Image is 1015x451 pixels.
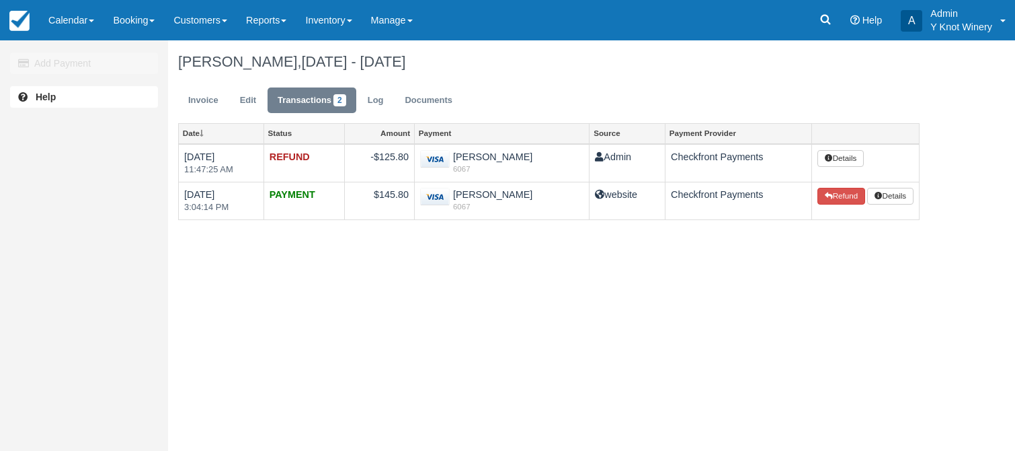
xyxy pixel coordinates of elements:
[665,144,812,182] td: Checkfront Payments
[268,88,356,114] a: Transactions2
[414,182,589,219] td: [PERSON_NAME]
[862,15,883,26] span: Help
[850,15,860,25] i: Help
[414,144,589,182] td: [PERSON_NAME]
[179,144,264,182] td: [DATE]
[270,151,310,162] strong: REFUND
[36,92,56,102] b: Help
[333,94,346,106] span: 2
[178,54,920,70] h1: [PERSON_NAME],
[301,53,405,70] span: [DATE] - [DATE]
[817,150,863,168] button: Details
[867,188,913,205] button: Details
[184,164,258,176] em: 11:47:25 AM
[344,182,414,219] td: $145.80
[930,20,992,34] p: Y Knot Winery
[9,11,30,31] img: checkfront-main-nav-mini-logo.png
[415,124,589,143] a: Payment
[358,88,394,114] a: Log
[345,124,414,143] a: Amount
[10,86,158,108] a: Help
[665,124,811,143] a: Payment Provider
[901,10,922,32] div: A
[230,88,266,114] a: Edit
[590,124,665,143] a: Source
[184,201,258,214] em: 3:04:14 PM
[590,144,665,182] td: Admin
[178,88,229,114] a: Invoice
[665,182,812,219] td: Checkfront Payments
[420,164,583,174] em: 6067
[270,189,315,200] strong: PAYMENT
[930,7,992,20] p: Admin
[264,124,344,143] a: Status
[395,88,462,114] a: Documents
[420,201,583,212] em: 6067
[344,144,414,182] td: -$125.80
[420,188,450,206] img: visa.png
[179,182,264,219] td: [DATE]
[590,182,665,219] td: website
[420,150,450,168] img: visa.png
[817,188,864,205] button: Refund
[179,124,263,143] a: Date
